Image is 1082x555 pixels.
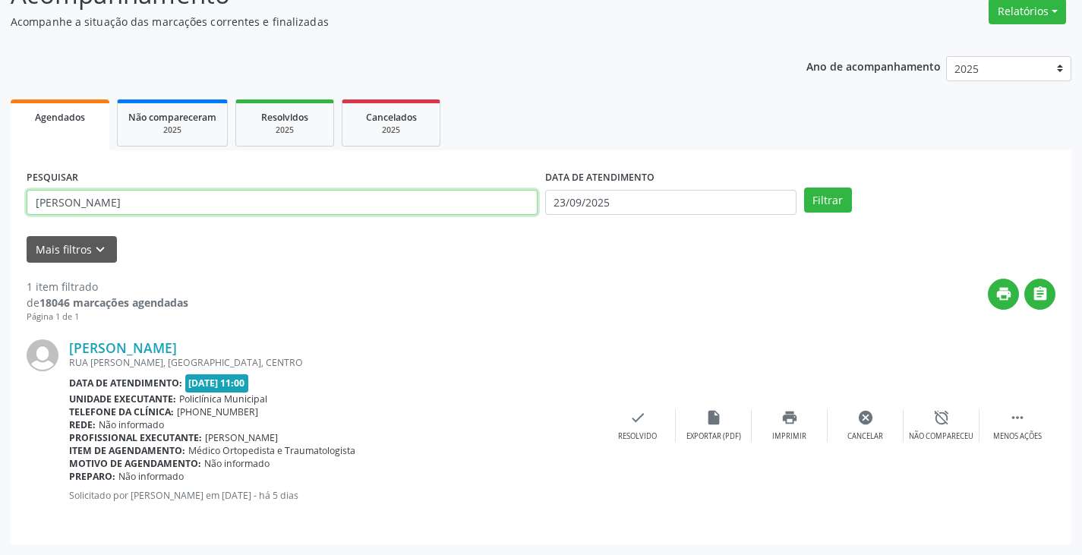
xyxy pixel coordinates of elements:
span: [DATE] 11:00 [185,374,249,392]
div: Exportar (PDF) [686,431,741,442]
i: keyboard_arrow_down [92,241,109,258]
i: cancel [857,409,874,426]
i: insert_drive_file [705,409,722,426]
i:  [1009,409,1026,426]
p: Ano de acompanhamento [806,56,941,75]
button: Mais filtroskeyboard_arrow_down [27,236,117,263]
span: Agendados [35,111,85,124]
b: Item de agendamento: [69,444,185,457]
a: [PERSON_NAME] [69,339,177,356]
b: Motivo de agendamento: [69,457,201,470]
i: print [995,285,1012,302]
button:  [1024,279,1055,310]
b: Data de atendimento: [69,377,182,389]
img: img [27,339,58,371]
label: PESQUISAR [27,166,78,190]
button: Filtrar [804,188,852,213]
div: Cancelar [847,431,883,442]
span: Médico Ortopedista e Traumatologista [188,444,355,457]
span: Policlínica Municipal [179,393,267,405]
span: Não informado [118,470,184,483]
i:  [1032,285,1049,302]
div: Não compareceu [909,431,973,442]
span: Não informado [99,418,164,431]
label: DATA DE ATENDIMENTO [545,166,655,190]
i: check [629,409,646,426]
b: Rede: [69,418,96,431]
div: RUA [PERSON_NAME], [GEOGRAPHIC_DATA], CENTRO [69,356,600,369]
span: [PHONE_NUMBER] [177,405,258,418]
button: print [988,279,1019,310]
b: Profissional executante: [69,431,202,444]
p: Solicitado por [PERSON_NAME] em [DATE] - há 5 dias [69,489,600,502]
div: de [27,295,188,311]
div: 2025 [128,125,216,136]
div: Menos ações [993,431,1042,442]
p: Acompanhe a situação das marcações correntes e finalizadas [11,14,753,30]
span: [PERSON_NAME] [205,431,278,444]
i: alarm_off [933,409,950,426]
span: Resolvidos [261,111,308,124]
div: Resolvido [618,431,657,442]
input: Nome, CNS [27,190,538,216]
span: Não compareceram [128,111,216,124]
i: print [781,409,798,426]
div: Página 1 de 1 [27,311,188,323]
span: Cancelados [366,111,417,124]
b: Telefone da clínica: [69,405,174,418]
div: Imprimir [772,431,806,442]
span: Não informado [204,457,270,470]
b: Preparo: [69,470,115,483]
div: 1 item filtrado [27,279,188,295]
strong: 18046 marcações agendadas [39,295,188,310]
div: 2025 [353,125,429,136]
div: 2025 [247,125,323,136]
input: Selecione um intervalo [545,190,797,216]
b: Unidade executante: [69,393,176,405]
